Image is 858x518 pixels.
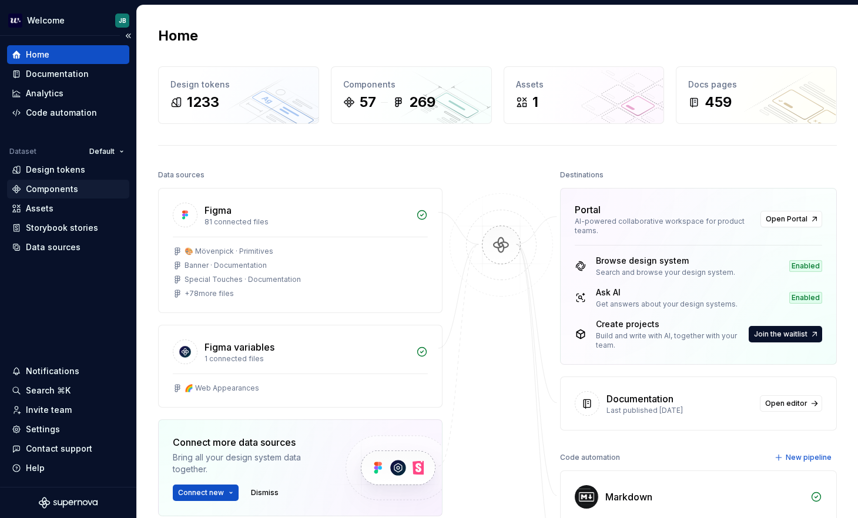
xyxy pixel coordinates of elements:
[26,222,98,234] div: Storybook stories
[178,488,224,497] span: Connect new
[596,255,735,267] div: Browse design system
[7,439,129,458] button: Contact support
[26,462,45,474] div: Help
[596,268,735,277] div: Search and browse your design system.
[504,66,665,124] a: Assets1
[331,66,492,124] a: Components57269
[789,260,822,272] div: Enabled
[754,329,807,339] span: Join the waitlist
[170,79,307,90] div: Design tokens
[7,401,129,419] a: Invite team
[185,247,273,256] div: 🎨 Mövenpick · Primitives
[26,203,53,214] div: Assets
[760,395,822,412] a: Open editor
[7,218,129,237] a: Storybook stories
[360,93,376,112] div: 57
[173,435,326,449] div: Connect more data sources
[205,354,409,364] div: 1 connected files
[7,459,129,477] button: Help
[705,93,732,112] div: 459
[185,289,234,298] div: + 78 more files
[7,84,129,103] a: Analytics
[89,147,115,156] span: Default
[173,452,326,475] div: Bring all your design system data together.
[7,362,129,381] button: Notifications
[606,406,753,415] div: Last published [DATE]
[9,147,36,156] div: Dataset
[26,443,92,455] div: Contact support
[158,66,319,124] a: Design tokens1233
[7,420,129,439] a: Settings
[786,453,832,462] span: New pipeline
[120,28,136,44] button: Collapse sidebar
[26,183,78,195] div: Components
[575,217,753,236] div: AI-powered collaborative workspace for product teams.
[26,241,81,253] div: Data sources
[676,66,837,124] a: Docs pages459
[205,203,232,217] div: Figma
[575,203,601,217] div: Portal
[688,79,825,90] div: Docs pages
[560,167,604,183] div: Destinations
[8,14,22,28] img: 605a6a57-6d48-4b1b-b82b-b0bc8b12f237.png
[605,490,652,504] div: Markdown
[119,16,126,25] div: JB
[158,26,198,45] h2: Home
[760,211,822,227] a: Open Portal
[343,79,480,90] div: Components
[606,392,673,406] div: Documentation
[789,292,822,304] div: Enabled
[7,180,129,199] a: Components
[39,497,98,509] svg: Supernova Logo
[596,300,738,309] div: Get answers about your design systems.
[187,93,219,112] div: 1233
[7,238,129,257] a: Data sources
[26,423,60,435] div: Settings
[185,261,267,270] div: Banner · Documentation
[26,49,49,60] div: Home
[532,93,538,112] div: 1
[7,45,129,64] a: Home
[596,331,746,350] div: Build and write with AI, together with your team.
[158,188,443,313] a: Figma81 connected files🎨 Mövenpick · PrimitivesBanner · DocumentationSpecial Touches · Documentat...
[205,340,274,354] div: Figma variables
[26,365,79,377] div: Notifications
[7,199,129,218] a: Assets
[84,143,129,160] button: Default
[409,93,435,112] div: 269
[7,103,129,122] a: Code automation
[251,488,279,497] span: Dismiss
[766,214,807,224] span: Open Portal
[765,399,807,408] span: Open editor
[185,275,301,284] div: Special Touches · Documentation
[26,404,72,416] div: Invite team
[205,217,409,227] div: 81 connected files
[26,88,63,99] div: Analytics
[26,164,85,176] div: Design tokens
[516,79,652,90] div: Assets
[560,449,620,466] div: Code automation
[7,381,129,400] button: Search ⌘K
[158,167,205,183] div: Data sources
[7,160,129,179] a: Design tokens
[771,449,837,466] button: New pipeline
[246,485,284,501] button: Dismiss
[26,385,71,396] div: Search ⌘K
[7,65,129,83] a: Documentation
[27,15,65,26] div: Welcome
[749,326,822,342] button: Join the waitlist
[596,318,746,330] div: Create projects
[158,325,443,408] a: Figma variables1 connected files🌈 Web Appearances
[26,68,89,80] div: Documentation
[2,8,134,33] button: WelcomeJB
[596,287,738,298] div: Ask AI
[185,384,259,393] div: 🌈 Web Appearances
[173,485,239,501] button: Connect new
[26,107,97,119] div: Code automation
